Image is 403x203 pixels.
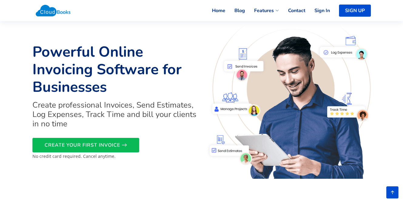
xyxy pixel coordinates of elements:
h2: Create professional Invoices, Send Estimates, Log Expenses, Track Time and bill your clients in n... [32,100,198,129]
a: Home [203,4,225,17]
a: CREATE YOUR FIRST INVOICE [32,138,139,152]
a: SIGN UP [339,5,371,17]
a: Features [245,4,279,17]
a: Blog [225,4,245,17]
h1: Powerful Online Invoicing Software for Businesses [32,43,198,96]
span: Features [254,7,274,14]
a: Contact [279,4,305,17]
small: No credit card required. Cancel anytime. [32,153,116,159]
img: Cloudbooks Logo [32,2,74,20]
a: Sign In [305,4,330,17]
